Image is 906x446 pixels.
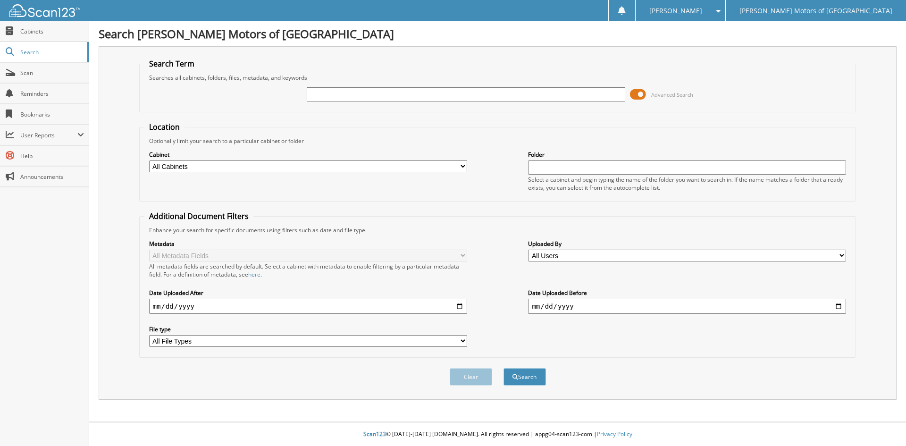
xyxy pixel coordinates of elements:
[597,430,632,438] a: Privacy Policy
[149,240,467,248] label: Metadata
[149,289,467,297] label: Date Uploaded After
[739,8,892,14] span: [PERSON_NAME] Motors of [GEOGRAPHIC_DATA]
[20,110,84,118] span: Bookmarks
[149,151,467,159] label: Cabinet
[20,173,84,181] span: Announcements
[144,211,253,221] legend: Additional Document Filters
[144,122,185,132] legend: Location
[9,4,80,17] img: scan123-logo-white.svg
[144,137,851,145] div: Optionally limit your search to a particular cabinet or folder
[20,90,84,98] span: Reminders
[363,430,386,438] span: Scan123
[144,74,851,82] div: Searches all cabinets, folders, files, metadata, and keywords
[149,262,467,278] div: All metadata fields are searched by default. Select a cabinet with metadata to enable filtering b...
[649,8,702,14] span: [PERSON_NAME]
[20,48,83,56] span: Search
[89,423,906,446] div: © [DATE]-[DATE] [DOMAIN_NAME]. All rights reserved | appg04-scan123-com |
[450,368,492,386] button: Clear
[20,152,84,160] span: Help
[528,240,846,248] label: Uploaded By
[651,91,693,98] span: Advanced Search
[149,299,467,314] input: start
[528,176,846,192] div: Select a cabinet and begin typing the name of the folder you want to search in. If the name match...
[528,299,846,314] input: end
[20,131,77,139] span: User Reports
[144,226,851,234] div: Enhance your search for specific documents using filters such as date and file type.
[20,27,84,35] span: Cabinets
[528,289,846,297] label: Date Uploaded Before
[528,151,846,159] label: Folder
[144,59,199,69] legend: Search Term
[503,368,546,386] button: Search
[248,270,260,278] a: here
[149,325,467,333] label: File type
[20,69,84,77] span: Scan
[99,26,897,42] h1: Search [PERSON_NAME] Motors of [GEOGRAPHIC_DATA]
